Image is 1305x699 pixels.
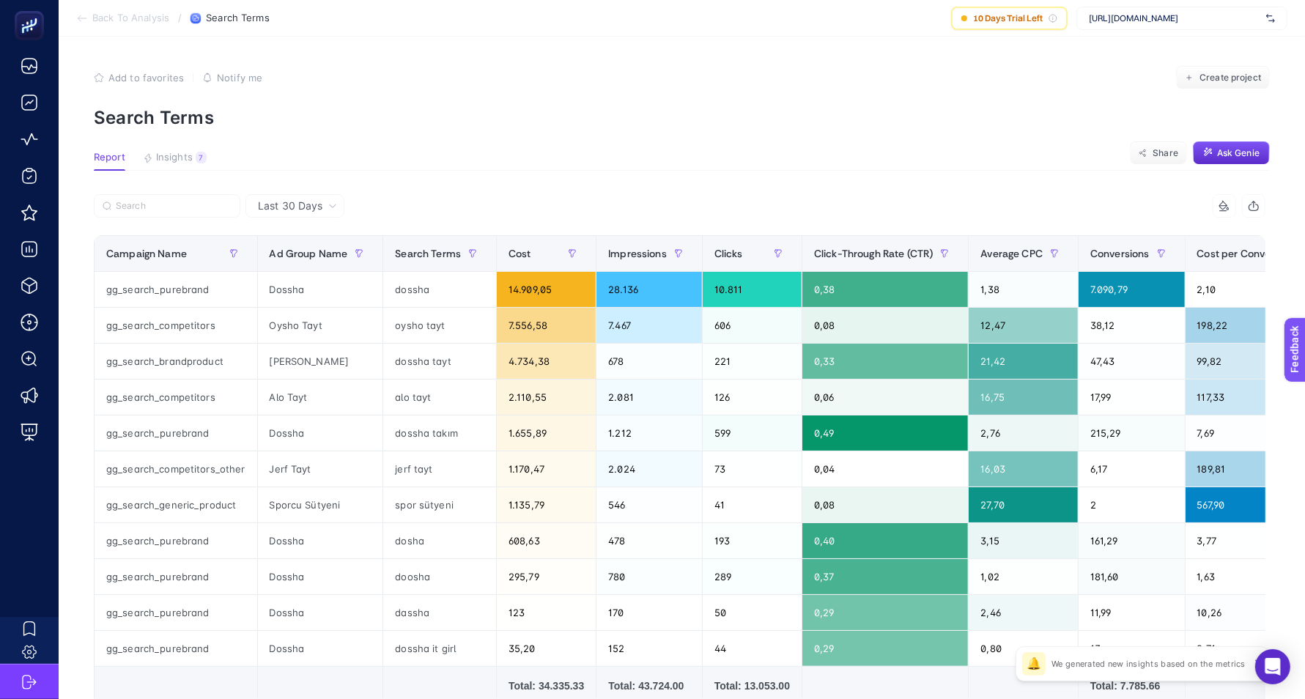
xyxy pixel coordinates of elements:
div: 41 [703,487,802,522]
div: oysho tayt [383,308,496,343]
div: 12,47 [969,308,1078,343]
div: Open Intercom Messenger [1255,649,1290,684]
div: spor sütyeni [383,487,496,522]
div: doosha [383,559,496,594]
div: dossha it girl [383,631,496,666]
div: 7 [196,152,207,163]
button: Ask Genie [1193,141,1270,165]
span: Average CPC [980,248,1043,259]
div: 2 [1079,487,1185,522]
div: 🔔 [1022,652,1046,676]
p: We generated new insights based on the metrics [1051,658,1246,670]
div: 152 [596,631,702,666]
div: 6,17 [1079,451,1185,487]
div: gg_search_brandproduct [95,344,257,379]
div: 2.110,55 [497,380,596,415]
span: Impressions [608,248,667,259]
div: 215,29 [1079,415,1185,451]
button: Add to favorites [94,72,184,84]
span: Create project [1199,72,1261,84]
div: 170 [596,595,702,630]
span: Report [94,152,125,163]
div: 13 [1079,631,1185,666]
div: gg_search_competitors [95,380,257,415]
div: 47,43 [1079,344,1185,379]
div: 289 [703,559,802,594]
div: gg_search_competitors [95,308,257,343]
div: 608,63 [497,523,596,558]
div: 3,15 [969,523,1078,558]
div: 0,06 [802,380,968,415]
div: 16,75 [969,380,1078,415]
span: Cost per Conversion [1197,248,1295,259]
button: Share [1130,141,1187,165]
img: svg%3e [1266,11,1275,26]
div: 0,33 [802,344,968,379]
div: 221 [703,344,802,379]
div: 123 [497,595,596,630]
div: 1.655,89 [497,415,596,451]
div: 35,20 [497,631,596,666]
p: Search Terms [94,107,1270,128]
div: 2.081 [596,380,702,415]
div: 1.135,79 [497,487,596,522]
div: Dossha [258,595,383,630]
div: 50 [703,595,802,630]
div: 7.090,79 [1079,272,1185,307]
div: Sporcu Sütyeni [258,487,383,522]
div: 478 [596,523,702,558]
span: 10 Days Trial Left [973,12,1043,24]
input: Search [116,201,232,212]
button: Create project [1176,66,1270,89]
div: 599 [703,415,802,451]
div: alo tayt [383,380,496,415]
div: 0,49 [802,415,968,451]
div: 0,40 [802,523,968,558]
div: 28.136 [596,272,702,307]
div: gg_search_purebrand [95,272,257,307]
div: Total: 7.785.66 [1090,678,1173,693]
span: Click-Through Rate (CTR) [814,248,933,259]
div: 4.734,38 [497,344,596,379]
div: gg_search_purebrand [95,631,257,666]
div: 44 [703,631,802,666]
div: 678 [596,344,702,379]
div: 1.212 [596,415,702,451]
span: Notify me [217,72,262,84]
div: 1,38 [969,272,1078,307]
div: 161,29 [1079,523,1185,558]
span: / [178,12,182,23]
div: 780 [596,559,702,594]
div: 1.170,47 [497,451,596,487]
div: 0,29 [802,631,968,666]
div: Total: 13.053.00 [714,678,790,693]
div: 27,70 [969,487,1078,522]
span: Clicks [714,248,743,259]
div: Dossha [258,559,383,594]
div: gg_search_generic_product [95,487,257,522]
div: Alo Tayt [258,380,383,415]
div: Dossha [258,415,383,451]
div: 1,02 [969,559,1078,594]
div: Dossha [258,523,383,558]
span: Insights [156,152,193,163]
div: 2,46 [969,595,1078,630]
div: 38,12 [1079,308,1185,343]
div: 14.909,05 [497,272,596,307]
div: dosha [383,523,496,558]
div: 546 [596,487,702,522]
div: 7.467 [596,308,702,343]
div: Total: 43.724.00 [608,678,690,693]
div: 10.811 [703,272,802,307]
div: 0,38 [802,272,968,307]
span: Ad Group Name [270,248,348,259]
div: Jerf Tayt [258,451,383,487]
span: Conversions [1090,248,1150,259]
div: 2,76 [969,415,1078,451]
span: Share [1153,147,1178,159]
span: Ask Genie [1217,147,1260,159]
div: [PERSON_NAME] [258,344,383,379]
div: gg_search_purebrand [95,559,257,594]
div: Dossha [258,631,383,666]
button: Notify me [202,72,262,84]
